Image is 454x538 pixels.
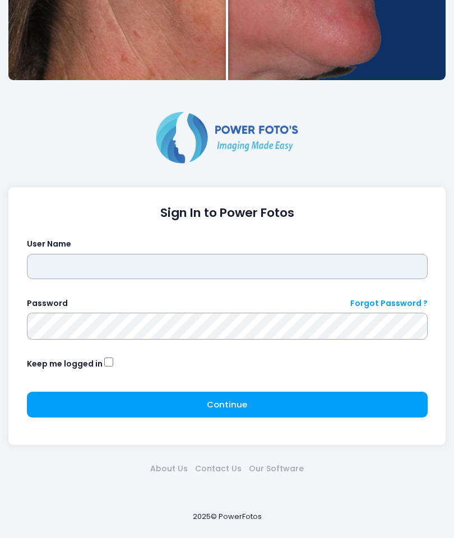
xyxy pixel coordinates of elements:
a: Our Software [245,463,308,475]
label: User Name [27,238,71,250]
img: Logo [151,109,303,165]
h1: Sign In to Power Fotos [27,206,428,220]
label: Keep me logged in [27,358,103,370]
a: About Us [147,463,192,475]
a: Forgot Password ? [350,298,428,309]
a: Contact Us [192,463,245,475]
label: Password [27,298,68,309]
span: Continue [207,398,247,410]
button: Continue [27,392,428,418]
